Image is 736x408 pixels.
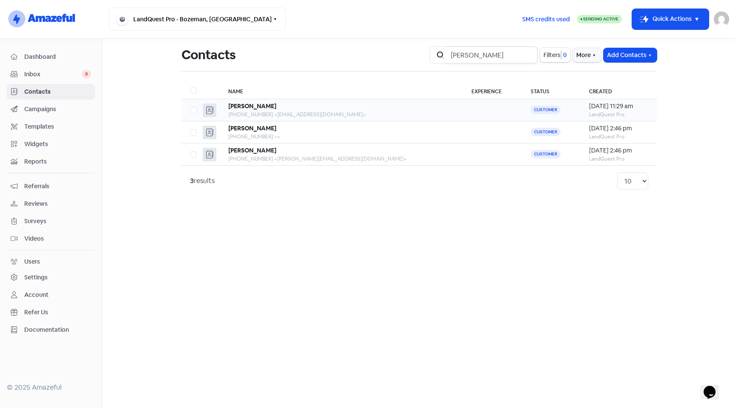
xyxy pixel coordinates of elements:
span: 0 [82,70,91,78]
th: Name [220,82,463,99]
a: SMS credits used [515,14,577,23]
a: Campaigns [7,101,95,117]
h1: Contacts [181,41,236,69]
a: Reports [7,154,95,170]
a: Contacts [7,84,95,100]
span: Templates [24,122,91,131]
th: Created [581,82,657,99]
span: Widgets [24,140,91,149]
a: Inbox 0 [7,66,95,82]
th: Status [522,82,581,99]
span: Referrals [24,182,91,191]
iframe: chat widget [700,374,727,399]
a: Surveys [7,213,95,229]
button: More [573,48,601,62]
div: [DATE] 2:46 pm [589,146,648,155]
div: © 2025 Amazeful [7,382,95,393]
a: Widgets [7,136,95,152]
button: LandQuest Pro - Bozeman, [GEOGRAPHIC_DATA] [109,8,286,31]
a: Documentation [7,322,95,338]
div: [DATE] 2:46 pm [589,124,648,133]
div: Users [24,257,40,266]
div: [DATE] 11:29 am [589,102,648,111]
div: LandQuest Pro [589,111,648,118]
span: Videos [24,234,91,243]
img: User [714,11,729,27]
a: Settings [7,270,95,285]
span: Customer [531,106,561,114]
b: [PERSON_NAME] [228,124,276,132]
div: results [190,176,215,186]
span: Customer [531,150,561,158]
input: Search [446,46,538,63]
span: 0 [561,51,567,60]
span: Reviews [24,199,91,208]
b: [PERSON_NAME] [228,102,276,110]
span: Filters [543,51,561,60]
a: Sending Active [577,14,622,24]
div: [PHONE_NUMBER] <[PERSON_NAME][EMAIL_ADDRESS][DOMAIN_NAME]> [228,155,455,163]
div: LandQuest Pro [589,133,648,141]
span: Campaigns [24,105,91,114]
span: Dashboard [24,52,91,61]
div: [PHONE_NUMBER] <[EMAIL_ADDRESS][DOMAIN_NAME]> [228,111,455,118]
span: Contacts [24,87,91,96]
span: Surveys [24,217,91,226]
span: Documentation [24,325,91,334]
th: Experience [463,82,522,99]
span: SMS credits used [522,15,570,24]
span: Customer [531,128,561,136]
a: Videos [7,231,95,247]
a: Refer Us [7,305,95,320]
a: Users [7,254,95,270]
span: Refer Us [24,308,91,317]
a: Reviews [7,196,95,212]
button: Filters0 [540,48,570,62]
a: Dashboard [7,49,95,65]
button: Quick Actions [632,9,709,29]
a: Account [7,287,95,303]
b: [PERSON_NAME] [228,147,276,154]
a: Referrals [7,178,95,194]
div: Account [24,290,49,299]
div: [PHONE_NUMBER] <> [228,133,455,141]
a: Templates [7,119,95,135]
strong: 3 [190,176,194,185]
span: Sending Active [583,16,618,22]
span: Reports [24,157,91,166]
div: LandQuest Pro [589,155,648,163]
span: Inbox [24,70,82,79]
div: Settings [24,273,48,282]
button: Add Contacts [604,48,657,62]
